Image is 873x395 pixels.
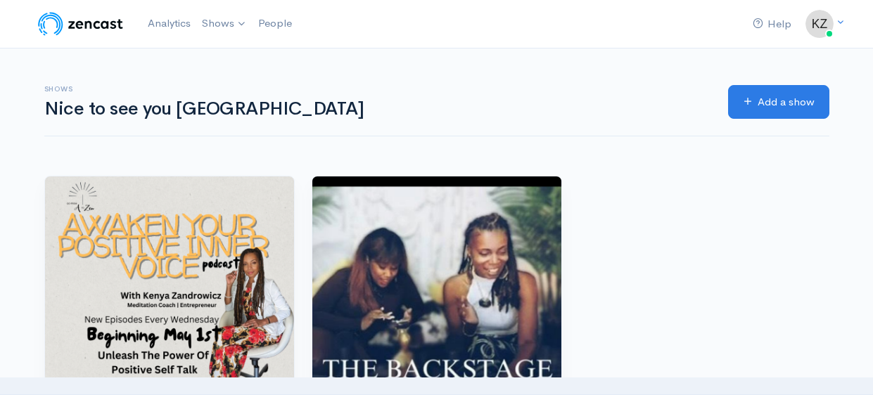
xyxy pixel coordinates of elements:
img: ZenCast Logo [36,10,125,38]
img: ... [805,10,834,38]
a: Help [747,9,797,39]
a: People [253,8,298,39]
a: Shows [196,8,253,39]
a: Add a show [728,85,829,119]
h6: Shows [44,85,711,93]
a: Analytics [142,8,196,39]
h1: Nice to see you [GEOGRAPHIC_DATA] [44,99,711,119]
iframe: gist-messenger-bubble-iframe [825,347,859,381]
